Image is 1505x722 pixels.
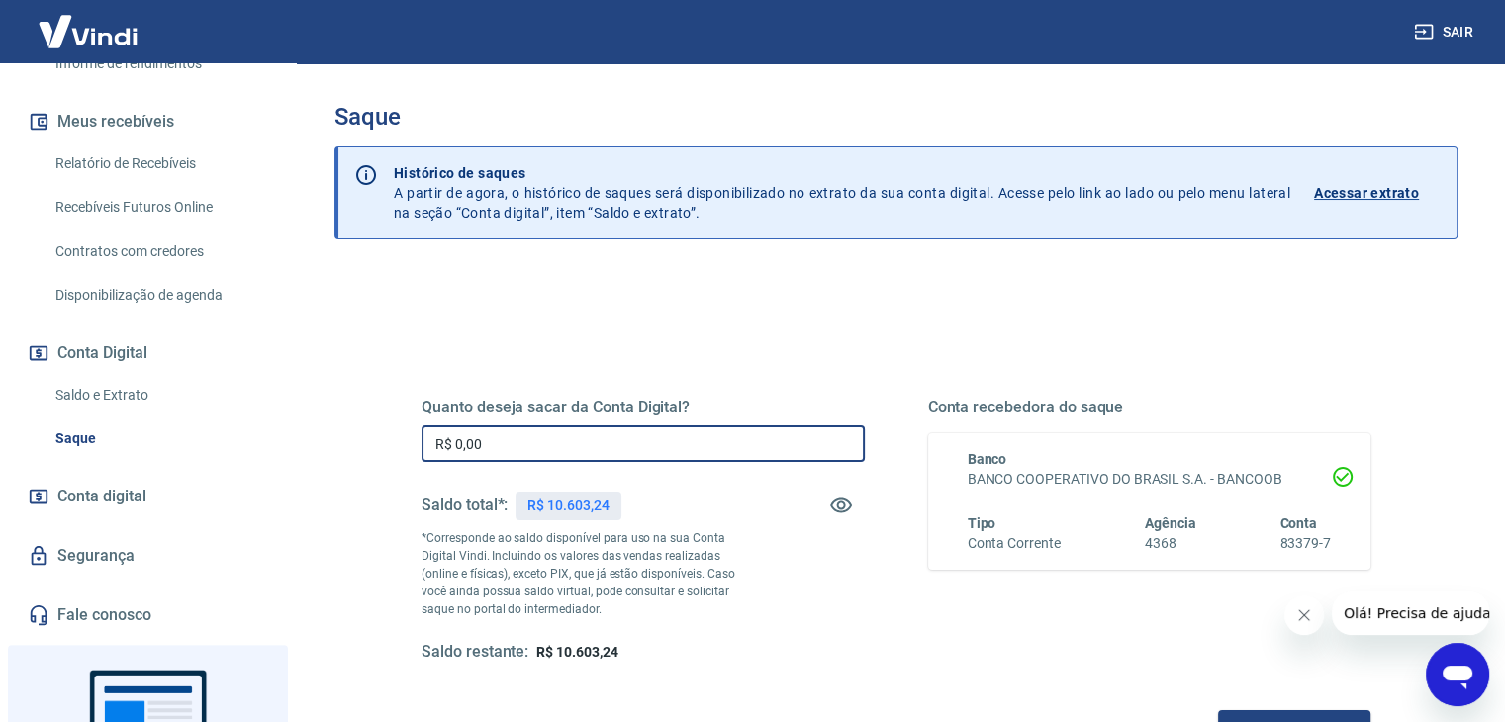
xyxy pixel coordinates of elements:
a: Conta digital [24,475,272,518]
span: R$ 10.603,24 [536,644,617,660]
h5: Conta recebedora do saque [928,398,1371,417]
h6: BANCO COOPERATIVO DO BRASIL S.A. - BANCOOB [968,469,1332,490]
iframe: Fechar mensagem [1284,595,1324,635]
span: Conta [1279,515,1317,531]
a: Relatório de Recebíveis [47,143,272,184]
h3: Saque [334,103,1458,131]
iframe: Mensagem da empresa [1332,591,1489,635]
p: A partir de agora, o histórico de saques será disponibilizado no extrato da sua conta digital. Ac... [394,163,1290,223]
a: Saque [47,418,272,459]
span: Conta digital [57,483,146,510]
span: Tipo [968,515,996,531]
h5: Quanto deseja sacar da Conta Digital? [422,398,865,417]
a: Recebíveis Futuros Online [47,187,272,227]
a: Informe de rendimentos [47,44,272,84]
h5: Saldo total*: [422,496,508,515]
span: Banco [968,451,1007,467]
a: Disponibilização de agenda [47,275,272,316]
span: Olá! Precisa de ajuda? [12,14,166,30]
button: Sair [1410,14,1481,50]
p: Histórico de saques [394,163,1290,183]
iframe: Botão para abrir a janela de mensagens [1426,643,1489,706]
h5: Saldo restante: [422,642,528,663]
a: Fale conosco [24,593,272,637]
h6: Conta Corrente [968,533,1061,554]
h6: 83379-7 [1279,533,1331,554]
a: Acessar extrato [1314,163,1441,223]
button: Conta Digital [24,331,272,375]
p: R$ 10.603,24 [527,496,609,516]
p: Acessar extrato [1314,183,1419,203]
p: *Corresponde ao saldo disponível para uso na sua Conta Digital Vindi. Incluindo os valores das ve... [422,529,754,618]
h6: 4368 [1145,533,1196,554]
span: Agência [1145,515,1196,531]
button: Meus recebíveis [24,100,272,143]
img: Vindi [24,1,152,61]
a: Contratos com credores [47,231,272,272]
a: Saldo e Extrato [47,375,272,415]
a: Segurança [24,534,272,578]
